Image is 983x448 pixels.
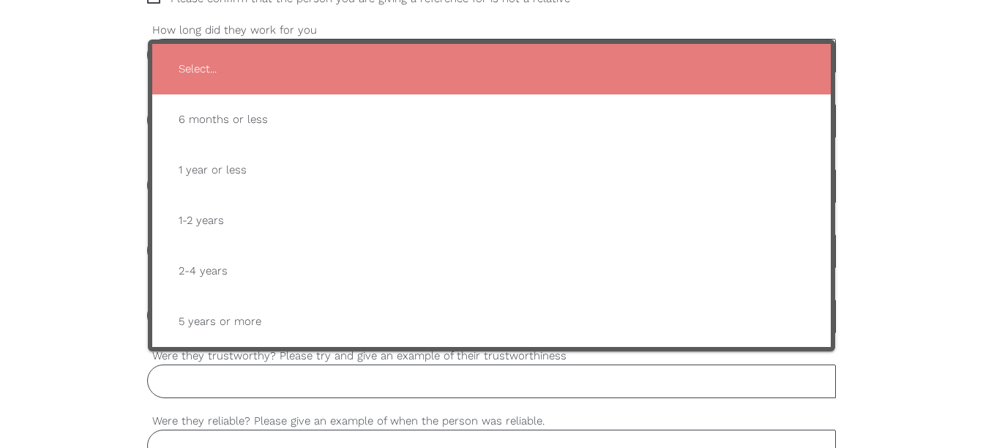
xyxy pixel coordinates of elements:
[147,413,835,430] label: Were they reliable? Please give an example of when the person was reliable.
[147,152,835,169] label: What tasks did the person have to perform in this role?
[147,283,835,299] label: What areas can they improve upon?
[147,22,835,39] label: How long did they work for you
[167,253,815,289] span: 2-4 years
[167,51,815,87] span: Select...
[147,217,835,234] label: What were their strengths?
[147,87,835,104] label: What was the name of the organisation you both worked for?
[167,203,815,239] span: 1-2 years
[167,102,815,138] span: 6 months or less
[167,304,815,340] span: 5 years or more
[167,152,815,188] span: 1 year or less
[147,348,835,365] label: Were they trustworthy? Please try and give an example of their trustworthiness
